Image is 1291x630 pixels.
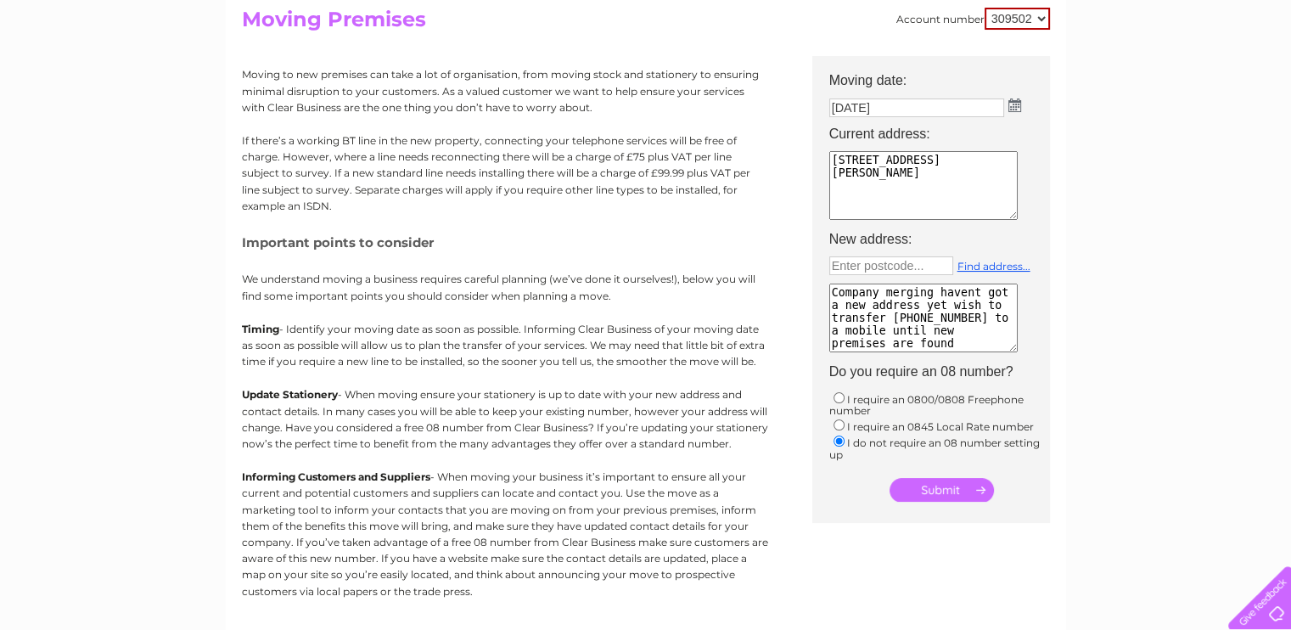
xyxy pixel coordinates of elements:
th: Do you require an 08 number? [821,359,1058,385]
img: ... [1008,98,1021,112]
a: Find address... [957,260,1030,273]
div: Account number [896,8,1050,30]
a: Log out [1235,72,1275,85]
p: If there’s a working BT line in the new property, connecting your telephone services will be free... [242,132,768,214]
p: - When moving your business it’s important to ensure all your current and potential customers and... [242,469,768,599]
p: - Identify your moving date as soon as possible. Informing Clear Business of your moving date as ... [242,321,768,370]
a: Energy [1035,72,1072,85]
a: Blog [1143,72,1168,85]
b: Timing [242,323,279,335]
p: We understand moving a business requires careful planning (we’ve done it ourselves!), below you w... [242,271,768,303]
b: Update Stationery [242,388,338,401]
b: Informing Customers and Suppliers [242,470,430,483]
h2: Moving Premises [242,8,1050,40]
th: Current address: [821,121,1058,147]
h5: Important points to consider [242,235,768,250]
a: Contact [1178,72,1220,85]
a: Water [992,72,1024,85]
input: Submit [890,478,994,502]
a: 0333 014 3131 [971,8,1088,30]
th: Moving date: [821,56,1058,93]
th: New address: [821,227,1058,252]
td: I require an 0800/0808 Freephone number I require an 0845 Local Rate number I do not require an 0... [821,385,1058,465]
div: Clear Business is a trading name of Verastar Limited (registered in [GEOGRAPHIC_DATA] No. 3667643... [245,9,1047,82]
a: Telecoms [1082,72,1133,85]
p: - When moving ensure your stationery is up to date with your new address and contact details. In ... [242,386,768,452]
p: Moving to new premises can take a lot of organisation, from moving stock and stationery to ensuri... [242,66,768,115]
img: logo.png [45,44,132,96]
